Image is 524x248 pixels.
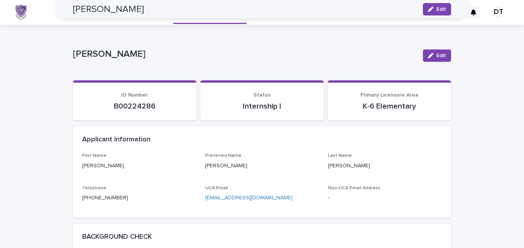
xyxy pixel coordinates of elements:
button: Edit [423,49,451,62]
span: First Name [82,153,106,158]
p: [PERSON_NAME] [205,162,319,170]
h2: Applicant Information [82,136,150,144]
div: DT [492,6,505,19]
span: Primary Licensure Area [360,92,418,98]
p: - [328,194,442,202]
p: [PERSON_NAME] [328,162,442,170]
span: ID Number [121,92,148,98]
p: [PERSON_NAME] [82,162,196,170]
p: [PERSON_NAME] [73,49,417,60]
h2: BACKGROUND CHECK [82,233,152,241]
span: UCA Email [205,186,228,190]
p: B00224286 [82,102,187,111]
img: x6gApCqSSRW4kcS938hP [15,5,27,20]
a: [EMAIL_ADDRESS][DOMAIN_NAME] [205,195,292,200]
span: Non-UCA Email Address [328,186,380,190]
span: Last Name [328,153,352,158]
span: Preferred Name [205,153,242,158]
p: K-6 Elementary [337,102,442,111]
span: Edit [436,53,446,58]
p: Internship I [210,102,314,111]
span: Status [254,92,270,98]
span: Telephone [82,186,106,190]
a: [PHONE_NUMBER] [82,195,128,200]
